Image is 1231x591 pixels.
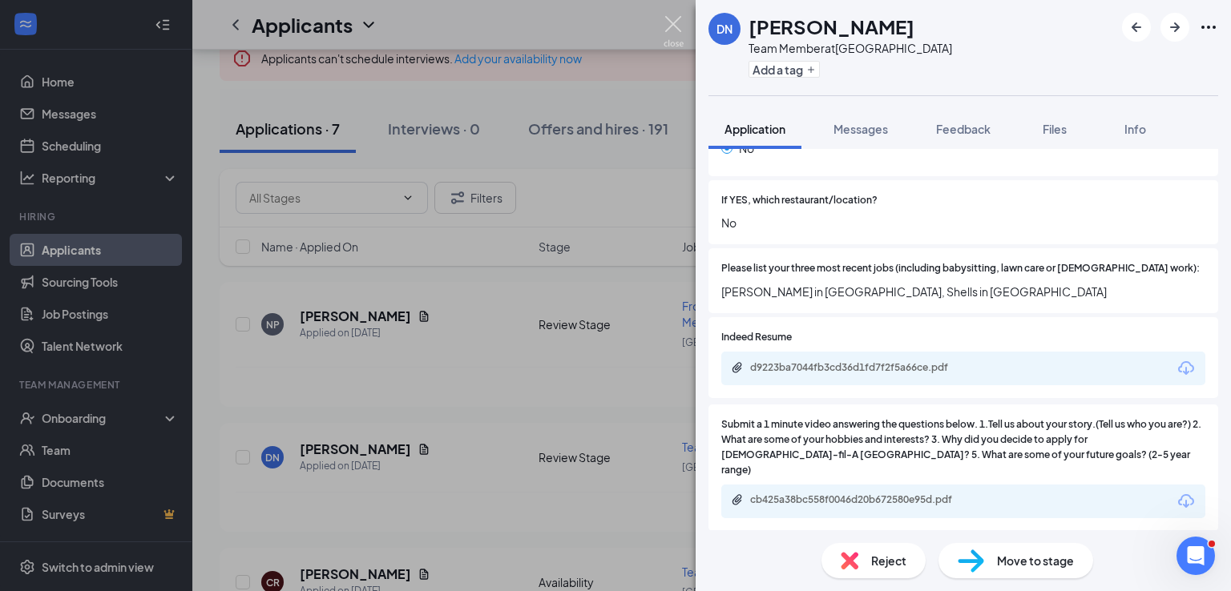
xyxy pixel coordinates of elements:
span: Move to stage [997,552,1074,569]
a: Paperclipcb425a38bc558f0046d20b672580e95d.pdf [731,493,991,509]
div: Team Member at [GEOGRAPHIC_DATA] [749,40,952,56]
span: Please list your three most recent jobs (including babysitting, lawn care or [DEMOGRAPHIC_DATA] w... [721,261,1200,276]
h1: [PERSON_NAME] [749,13,914,40]
span: Files [1043,122,1067,136]
svg: Download [1177,359,1196,378]
svg: Ellipses [1199,18,1218,37]
svg: Paperclip [731,361,744,374]
span: Submit a 1 minute video answering the questions below. 1.Tell us about your story.(Tell us who yo... [721,417,1205,477]
svg: ArrowLeftNew [1127,18,1146,37]
span: No [721,214,1205,231]
a: Paperclipd9223ba7044fb3cd36d1fd7f2f5a66ce.pdf [731,361,991,376]
iframe: Intercom live chat [1177,537,1215,575]
svg: ArrowRight [1165,18,1185,37]
svg: Download [1177,492,1196,511]
div: DN [716,21,733,37]
button: PlusAdd a tag [749,61,820,78]
span: Reject [871,552,906,569]
span: [PERSON_NAME] in [GEOGRAPHIC_DATA], Shells in [GEOGRAPHIC_DATA] [721,283,1205,300]
button: ArrowRight [1160,13,1189,42]
span: Indeed Resume [721,330,792,345]
button: ArrowLeftNew [1122,13,1151,42]
span: If YES, which restaurant/location? [721,193,878,208]
span: Feedback [936,122,991,136]
span: Application [724,122,785,136]
span: Info [1124,122,1146,136]
svg: Plus [806,65,816,74]
svg: Paperclip [731,493,744,506]
span: Messages [833,122,888,136]
div: d9223ba7044fb3cd36d1fd7f2f5a66ce.pdf [750,361,975,374]
div: cb425a38bc558f0046d20b672580e95d.pdf [750,493,975,506]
